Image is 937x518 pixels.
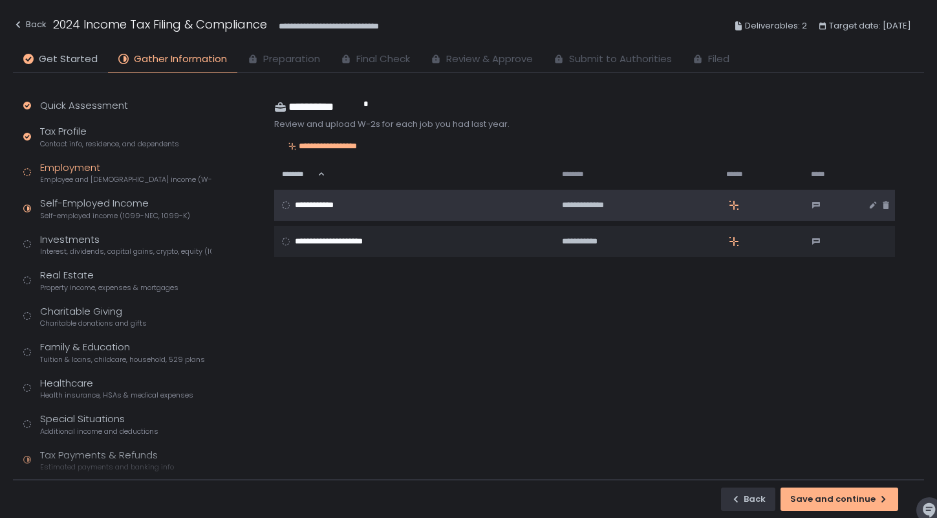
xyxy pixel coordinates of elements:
[40,268,178,293] div: Real Estate
[731,493,766,505] div: Back
[134,52,227,67] span: Gather Information
[40,448,174,473] div: Tax Payments & Refunds
[745,18,807,34] span: Deliverables: 2
[40,139,179,149] span: Contact info, residence, and dependents
[829,18,911,34] span: Target date: [DATE]
[39,52,98,67] span: Get Started
[40,247,211,256] span: Interest, dividends, capital gains, crypto, equity (1099s, K-1s)
[13,16,47,37] button: Back
[40,319,147,328] span: Charitable donations and gifts
[40,376,193,401] div: Healthcare
[40,124,179,149] div: Tax Profile
[790,493,889,505] div: Save and continue
[40,340,205,365] div: Family & Education
[40,355,205,365] span: Tuition & loans, childcare, household, 529 plans
[40,304,147,329] div: Charitable Giving
[446,52,533,67] span: Review & Approve
[356,52,410,67] span: Final Check
[263,52,320,67] span: Preparation
[40,232,211,257] div: Investments
[40,462,174,472] span: Estimated payments and banking info
[40,211,190,221] span: Self-employed income (1099-NEC, 1099-K)
[781,488,898,511] button: Save and continue
[708,52,729,67] span: Filed
[274,118,895,130] div: Review and upload W-2s for each job you had last year.
[569,52,672,67] span: Submit to Authorities
[53,16,267,33] h1: 2024 Income Tax Filing & Compliance
[13,17,47,32] div: Back
[40,175,211,185] span: Employee and [DEMOGRAPHIC_DATA] income (W-2s)
[40,427,158,436] span: Additional income and deductions
[40,98,128,113] div: Quick Assessment
[40,390,193,400] span: Health insurance, HSAs & medical expenses
[721,488,775,511] button: Back
[40,196,190,221] div: Self-Employed Income
[40,412,158,436] div: Special Situations
[40,283,178,293] span: Property income, expenses & mortgages
[40,161,211,185] div: Employment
